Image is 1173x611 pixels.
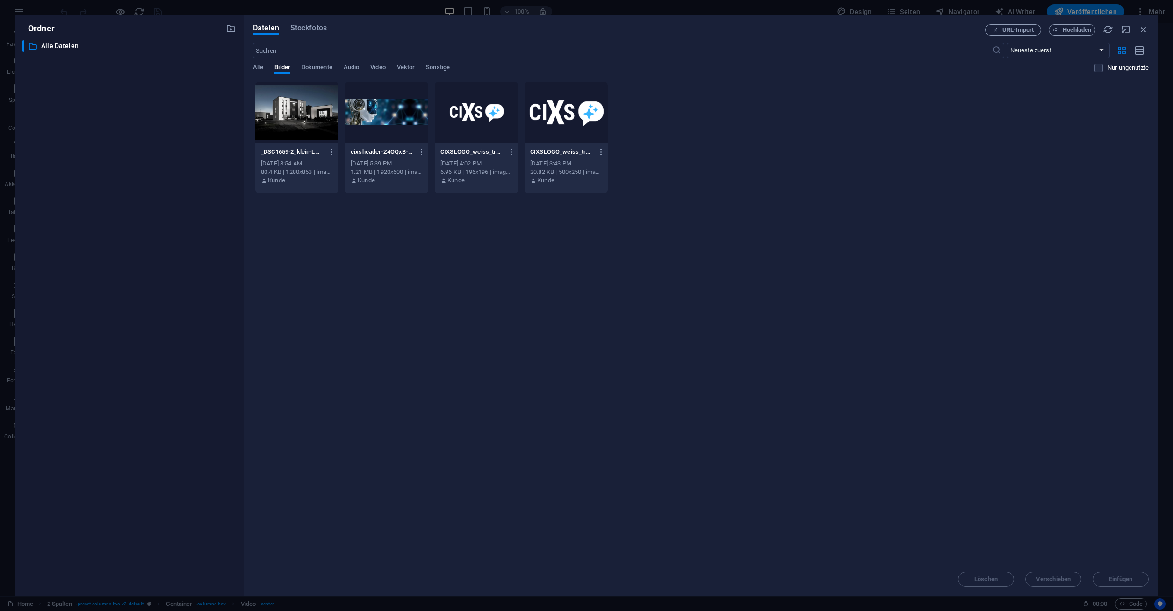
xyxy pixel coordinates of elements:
i: Minimieren [1121,24,1131,35]
i: Schließen [1138,24,1149,35]
p: Kunde [268,176,285,185]
div: ​ [22,40,24,52]
button: URL-Import [985,24,1041,36]
span: Audio [344,62,359,75]
i: Neu laden [1103,24,1113,35]
p: Alle Dateien [41,41,219,51]
span: Hochladen [1063,27,1092,33]
div: [DATE] 4:02 PM [440,159,512,168]
div: [DATE] 5:39 PM [351,159,423,168]
p: Kunde [447,176,465,185]
p: Ordner [22,22,55,35]
i: Neuen Ordner erstellen [226,23,236,34]
div: 6.96 KB | 196x196 | image/png [440,168,512,176]
span: Dokumente [302,62,332,75]
span: URL-Import [1002,27,1034,33]
button: Hochladen [1049,24,1095,36]
span: Video [370,62,385,75]
div: [DATE] 3:43 PM [530,159,602,168]
span: Bilder [274,62,290,75]
p: CIXSLOGO_weiss_tranparent2-NvWmwXPOTIiTcKtfH-03FA.png [530,148,593,156]
span: Sonstige [426,62,450,75]
p: CIXSLOGO_weiss_tranparent2-NvWmwXPOTIiTcKtfH-03FA-9OhQmlPw5WqzFBIvvsQ5Zw.png [440,148,504,156]
div: 80.4 KB | 1280x853 | image/jpeg [261,168,333,176]
span: Dateien [253,22,279,34]
p: Kunde [358,176,375,185]
span: Alle [253,62,263,75]
div: 1.21 MB | 1920x600 | image/png [351,168,423,176]
div: [DATE] 8:54 AM [261,159,333,168]
span: Vektor [397,62,415,75]
input: Suchen [253,43,992,58]
p: cixsheader-Z4OQxB-hiTt-xngWN_rd8w.png [351,148,414,156]
span: Stockfotos [290,22,327,34]
p: Kunde [537,176,554,185]
p: Zeigt nur Dateien an, die nicht auf der Website verwendet werden. Dateien, die während dieser Sit... [1108,64,1149,72]
p: _DSC1659-2_klein-LMJWbaoM4RVR49xIuVbjDQ.jpg [261,148,324,156]
div: 20.82 KB | 500x250 | image/png [530,168,602,176]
